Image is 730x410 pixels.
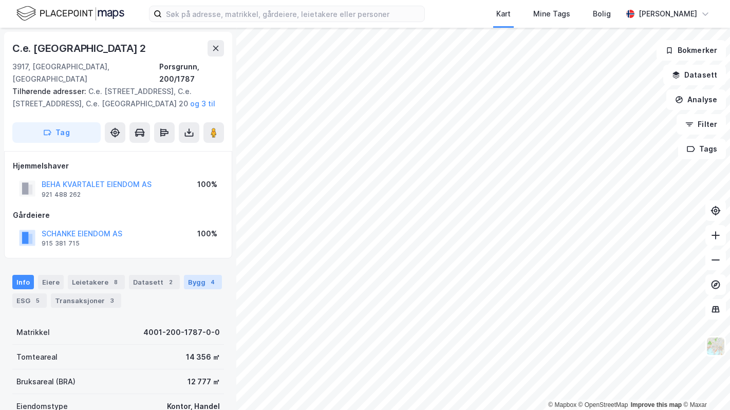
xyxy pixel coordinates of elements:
[107,295,117,306] div: 3
[16,376,76,388] div: Bruksareal (BRA)
[12,87,88,96] span: Tilhørende adresser:
[639,8,697,20] div: [PERSON_NAME]
[578,401,628,408] a: OpenStreetMap
[496,8,511,20] div: Kart
[110,277,121,287] div: 8
[663,65,726,85] button: Datasett
[129,275,180,289] div: Datasett
[679,361,730,410] iframe: Chat Widget
[13,209,223,221] div: Gårdeiere
[533,8,570,20] div: Mine Tags
[12,85,216,110] div: C.e. [STREET_ADDRESS], C.e. [STREET_ADDRESS], C.e. [GEOGRAPHIC_DATA] 20
[16,326,50,339] div: Matrikkel
[678,139,726,159] button: Tags
[631,401,682,408] a: Improve this map
[42,191,81,199] div: 921 488 262
[51,293,121,308] div: Transaksjoner
[208,277,218,287] div: 4
[12,293,47,308] div: ESG
[38,275,64,289] div: Eiere
[16,351,58,363] div: Tomteareal
[143,326,220,339] div: 4001-200-1787-0-0
[197,228,217,240] div: 100%
[186,351,220,363] div: 14 356 ㎡
[68,275,125,289] div: Leietakere
[706,337,725,356] img: Z
[12,40,148,57] div: C.e. [GEOGRAPHIC_DATA] 2
[16,5,124,23] img: logo.f888ab2527a4732fd821a326f86c7f29.svg
[165,277,176,287] div: 2
[162,6,424,22] input: Søk på adresse, matrikkel, gårdeiere, leietakere eller personer
[666,89,726,110] button: Analyse
[12,122,101,143] button: Tag
[188,376,220,388] div: 12 777 ㎡
[32,295,43,306] div: 5
[593,8,611,20] div: Bolig
[13,160,223,172] div: Hjemmelshaver
[657,40,726,61] button: Bokmerker
[197,178,217,191] div: 100%
[12,275,34,289] div: Info
[184,275,222,289] div: Bygg
[677,114,726,135] button: Filter
[159,61,224,85] div: Porsgrunn, 200/1787
[42,239,80,248] div: 915 381 715
[12,61,159,85] div: 3917, [GEOGRAPHIC_DATA], [GEOGRAPHIC_DATA]
[548,401,576,408] a: Mapbox
[679,361,730,410] div: Kontrollprogram for chat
